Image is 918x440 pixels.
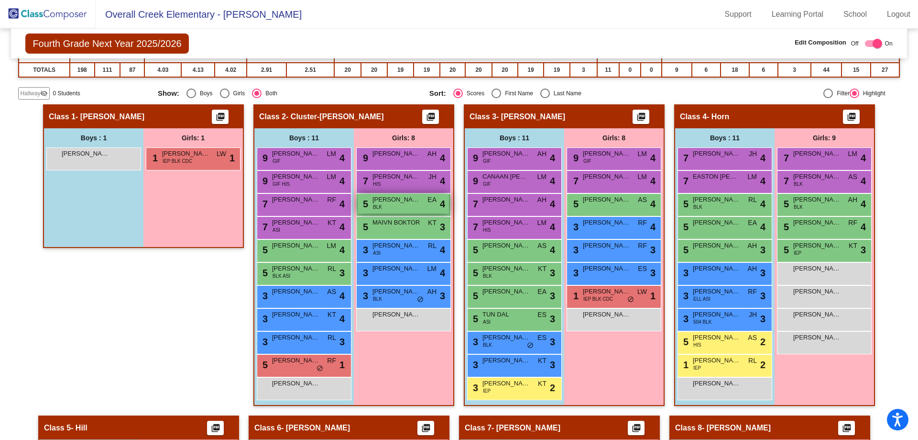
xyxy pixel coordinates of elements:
[795,38,846,47] span: Edit Composition
[272,241,320,250] span: [PERSON_NAME]
[693,195,741,204] span: [PERSON_NAME]
[693,318,711,326] span: 504 BLK
[650,289,656,303] span: 1
[760,243,765,257] span: 3
[841,423,852,437] mat-icon: picture_as_pdf
[650,243,656,257] span: 3
[749,149,757,159] span: JH
[550,289,555,303] span: 3
[793,310,841,319] span: [PERSON_NAME] [PERSON_NAME]
[440,220,445,234] span: 3
[181,63,215,77] td: 4.13
[794,203,803,211] span: BLK
[537,310,546,320] span: ES
[760,174,765,188] span: 4
[470,199,478,209] span: 7
[638,195,647,205] span: AS
[440,197,445,211] span: 4
[361,176,368,186] span: 7
[470,112,496,122] span: Class 3
[372,287,420,296] span: [PERSON_NAME]
[748,264,757,274] span: AH
[158,89,179,98] span: Show:
[482,333,530,342] span: [PERSON_NAME] [PERSON_NAME]
[571,153,579,163] span: 9
[749,310,757,320] span: JH
[427,195,437,205] span: EA
[428,241,437,251] span: RL
[633,110,649,124] button: Print Students Details
[429,89,446,98] span: Sort:
[662,63,691,77] td: 9
[372,241,420,250] span: [PERSON_NAME]
[693,218,741,227] span: [PERSON_NAME]
[482,149,530,158] span: [PERSON_NAME]
[373,249,381,257] span: ASI
[427,287,437,297] span: AH
[40,90,48,97] mat-icon: visibility_off
[859,89,885,98] div: Highlight
[846,112,857,125] mat-icon: picture_as_pdf
[778,63,811,77] td: 3
[760,220,765,234] span: 4
[210,423,221,437] mat-icon: picture_as_pdf
[571,245,579,255] span: 3
[550,197,555,211] span: 4
[627,296,634,304] span: do_not_disturb_alt
[571,222,579,232] span: 3
[650,266,656,280] span: 3
[163,158,192,165] span: IEP BLK CDC
[597,63,620,77] td: 11
[273,158,281,165] span: GIF
[273,226,280,234] span: ASI
[273,181,290,188] span: GIF HIS
[339,335,345,349] span: 3
[273,272,290,280] span: BLK ASI
[537,195,546,205] span: AH
[339,289,345,303] span: 4
[158,89,422,98] mat-radio-group: Select an option
[387,63,414,77] td: 19
[196,89,213,98] div: Boys
[49,112,76,122] span: Class 1
[794,249,801,257] span: IEP
[681,153,688,163] span: 7
[721,63,749,77] td: 18
[583,149,631,158] span: [PERSON_NAME]
[25,34,188,54] span: Fourth Grade Next Year 2025/2026
[482,218,530,227] span: [PERSON_NAME]
[440,289,445,303] span: 3
[583,172,631,181] span: [PERSON_NAME]
[848,218,857,228] span: RF
[550,89,581,98] div: Last Name
[361,199,368,209] span: 5
[848,172,857,182] span: AS
[841,63,871,77] td: 15
[861,243,866,257] span: 3
[583,287,631,296] span: [PERSON_NAME]
[760,312,765,326] span: 3
[583,195,631,204] span: [PERSON_NAME]
[631,423,642,437] mat-icon: picture_as_pdf
[650,220,656,234] span: 4
[465,128,564,147] div: Boys : 11
[693,172,741,181] span: EASTON [PERSON_NAME]
[260,314,268,324] span: 3
[328,333,336,343] span: RL
[361,222,368,232] span: 5
[254,128,354,147] div: Boys : 11
[361,268,368,278] span: 3
[564,128,664,147] div: Girls: 8
[681,291,688,301] span: 3
[836,7,874,22] a: School
[482,287,530,296] span: [PERSON_NAME]
[19,63,69,77] td: TOTALS
[833,89,850,98] div: Filter
[143,128,243,147] div: Girls: 1
[420,423,432,437] mat-icon: picture_as_pdf
[693,287,741,296] span: [PERSON_NAME] [PERSON_NAME]
[793,149,841,158] span: [PERSON_NAME]
[372,149,420,158] span: [PERSON_NAME]
[550,220,555,234] span: 4
[693,203,702,211] span: BLK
